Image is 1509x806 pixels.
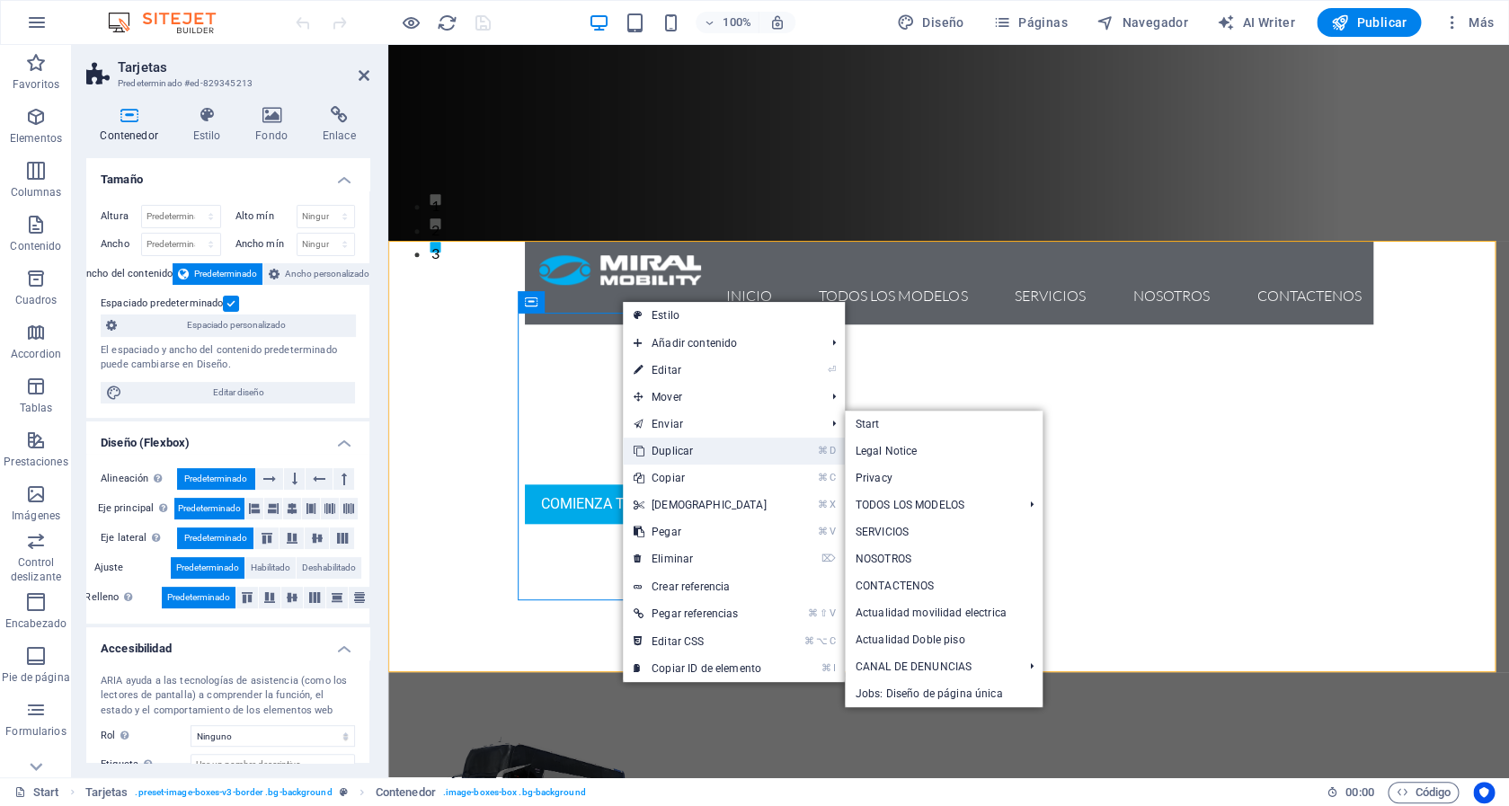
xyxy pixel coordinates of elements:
[191,754,355,775] input: Usa un nombre descriptivo
[845,626,1043,653] a: Actualidad Doble piso
[623,330,818,357] span: Añadir contenido
[10,239,61,253] p: Contenido
[845,411,1043,438] a: Start
[85,587,162,608] label: Relleno
[830,472,835,483] i: C
[623,302,845,329] a: Estilo
[10,131,62,146] p: Elementos
[623,384,818,411] span: Mover
[4,455,67,469] p: Prestaciones
[1331,13,1407,31] span: Publicar
[830,635,835,647] i: C
[15,293,58,307] p: Cuadros
[85,782,129,803] span: Haz clic para seleccionar y doble clic para editar
[623,573,845,600] a: Crear referencia
[302,557,356,579] span: Deshabilitado
[11,347,61,361] p: Accordion
[400,12,422,33] button: Haz clic para salir del modo de previsualización y seguir editando
[808,607,818,619] i: ⌘
[436,12,457,33] button: reload
[696,12,759,33] button: 100%
[833,662,835,674] i: I
[845,492,1016,518] a: TODOS LOS MODELOS
[769,14,786,31] i: Al redimensionar, ajustar el nivel de zoom automáticamente para ajustarse al dispositivo elegido.
[101,314,355,336] button: Espaciado personalizado
[122,314,350,336] span: Espaciado personalizado
[376,782,436,803] span: Haz clic para seleccionar y doble clic para editar
[1327,782,1374,803] h6: Tiempo de la sesión
[818,499,828,510] i: ⌘
[443,782,586,803] span: . image-boxes-box .bg-background
[101,754,191,775] label: Etiqueta
[830,445,835,456] i: D
[623,465,777,492] a: ⌘CCopiar
[723,12,751,33] h6: 100%
[86,627,369,660] h4: Accesibilidad
[890,8,972,37] div: Diseño (Ctrl+Alt+Y)
[1089,8,1195,37] button: Navegador
[167,587,230,608] span: Predeterminado
[101,674,355,719] div: ARIA ayuda a las tecnologías de asistencia (como los lectores de pantalla) a comprender la funció...
[890,8,972,37] button: Diseño
[1388,782,1459,803] button: Código
[162,587,235,608] button: Predeterminado
[14,782,59,803] a: Haz clic para cancelar la selección y doble clic para abrir páginas
[1345,782,1373,803] span: 00 00
[101,343,355,373] div: El espaciado y ancho del contenido predeterminado puede cambiarse en Diseño.
[101,468,177,490] label: Alineación
[623,545,777,572] a: ⌦Eliminar
[285,263,369,285] span: Ancho personalizado
[98,498,174,519] label: Eje principal
[86,421,369,454] h4: Diseño (Flexbox)
[1217,13,1295,31] span: AI Writer
[845,572,1043,599] a: CONTACTENOS
[118,59,369,75] h2: Tarjetas
[128,382,350,403] span: Editar diseño
[94,557,171,579] label: Ajuste
[118,75,333,92] h3: Predeterminado #ed-829345213
[80,263,173,285] label: Ancho del contenido
[173,263,262,285] button: Predeterminado
[623,518,777,545] a: ⌘VPegar
[5,724,66,739] p: Formularios
[235,211,297,221] label: Alto mín
[830,499,835,510] i: X
[171,557,244,579] button: Predeterminado
[101,527,177,549] label: Eje lateral
[101,382,355,403] button: Editar diseño
[1358,785,1361,799] span: :
[821,662,831,674] i: ⌘
[297,557,361,579] button: Deshabilitado
[437,13,457,33] i: Volver a cargar página
[818,445,828,456] i: ⌘
[242,106,309,144] h4: Fondo
[101,293,223,314] label: Espaciado predeterminado
[20,401,53,415] p: Tablas
[308,106,369,144] h4: Enlace
[184,468,247,490] span: Predeterminado
[897,13,964,31] span: Diseño
[135,782,332,803] span: . preset-image-boxes-v3-border .bg-background
[11,185,62,199] p: Columnas
[1210,8,1302,37] button: AI Writer
[845,545,1043,572] a: NOSOTROS
[845,653,1016,680] a: CANAL DE DENUNCIAS
[1096,13,1188,31] span: Navegador
[245,557,296,579] button: Habilitado
[101,211,141,221] label: Altura
[1317,8,1422,37] button: Publicar
[85,782,586,803] nav: breadcrumb
[827,364,835,376] i: ⏎
[1442,13,1494,31] span: Más
[41,197,52,208] button: 3
[176,557,239,579] span: Predeterminado
[235,239,297,249] label: Ancho mín
[845,599,1043,626] a: Actualidad movilidad electrica
[623,357,777,384] a: ⏎Editar
[818,472,828,483] i: ⌘
[845,680,1043,707] a: Jobs: Diseño de página única
[821,553,835,564] i: ⌦
[179,106,242,144] h4: Estilo
[184,527,247,549] span: Predeterminado
[178,498,241,519] span: Predeterminado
